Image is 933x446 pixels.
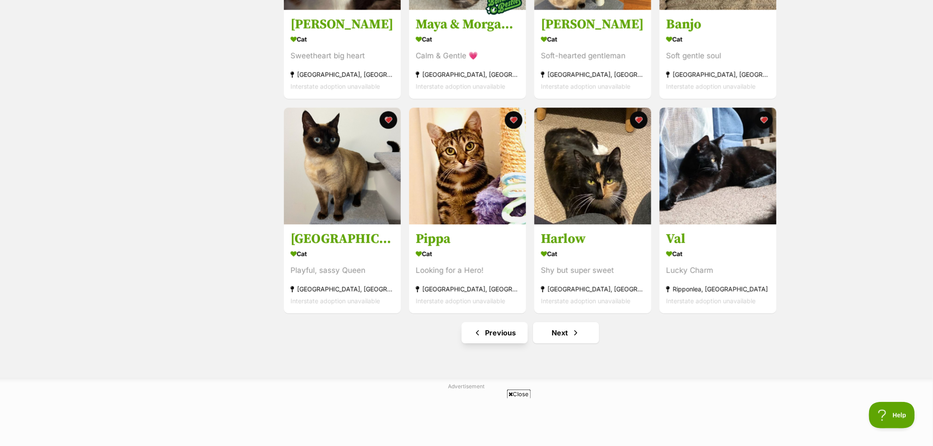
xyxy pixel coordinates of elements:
[666,33,770,46] div: Cat
[666,283,770,295] div: Ripponlea, [GEOGRAPHIC_DATA]
[541,33,645,46] div: Cat
[409,10,526,99] a: Maya & Morgan🌻🌼 Cat Calm & Gentle 💗 [GEOGRAPHIC_DATA], [GEOGRAPHIC_DATA] Interstate adoption unav...
[416,16,519,33] h3: Maya & Morgan🌻🌼
[666,264,770,276] div: Lucky Charm
[284,224,401,313] a: [GEOGRAPHIC_DATA] Cat Playful, sassy Queen [GEOGRAPHIC_DATA], [GEOGRAPHIC_DATA] Interstate adopti...
[416,33,519,46] div: Cat
[630,111,648,129] button: favourite
[291,50,394,62] div: Sweetheart big heart
[541,247,645,260] div: Cat
[291,33,394,46] div: Cat
[666,297,756,305] span: Interstate adoption unavailable
[507,390,531,398] span: Close
[660,108,776,224] img: Val
[541,83,631,90] span: Interstate adoption unavailable
[541,230,645,247] h3: Harlow
[666,16,770,33] h3: Banjo
[541,50,645,62] div: Soft-hearted gentleman
[534,108,651,224] img: Harlow
[416,264,519,276] div: Looking for a Hero!
[416,69,519,81] div: [GEOGRAPHIC_DATA], [GEOGRAPHIC_DATA]
[416,50,519,62] div: Calm & Gentle 💗
[541,264,645,276] div: Shy but super sweet
[666,69,770,81] div: [GEOGRAPHIC_DATA], [GEOGRAPHIC_DATA]
[666,230,770,247] h3: Val
[283,322,777,343] nav: Pagination
[666,247,770,260] div: Cat
[380,111,397,129] button: favourite
[291,297,380,305] span: Interstate adoption unavailable
[755,111,773,129] button: favourite
[291,264,394,276] div: Playful, sassy Queen
[541,283,645,295] div: [GEOGRAPHIC_DATA], [GEOGRAPHIC_DATA]
[306,402,627,442] iframe: Advertisement
[291,230,394,247] h3: [GEOGRAPHIC_DATA]
[284,10,401,99] a: [PERSON_NAME] Cat Sweetheart big heart [GEOGRAPHIC_DATA], [GEOGRAPHIC_DATA] Interstate adoption u...
[660,10,776,99] a: Banjo Cat Soft gentle soul [GEOGRAPHIC_DATA], [GEOGRAPHIC_DATA] Interstate adoption unavailable f...
[869,402,915,428] iframe: Help Scout Beacon - Open
[291,83,380,90] span: Interstate adoption unavailable
[533,322,599,343] a: Next page
[505,111,522,129] button: favourite
[660,224,776,313] a: Val Cat Lucky Charm Ripponlea, [GEOGRAPHIC_DATA] Interstate adoption unavailable favourite
[284,108,401,224] img: Egypt
[416,297,505,305] span: Interstate adoption unavailable
[416,230,519,247] h3: Pippa
[541,16,645,33] h3: [PERSON_NAME]
[534,224,651,313] a: Harlow Cat Shy but super sweet [GEOGRAPHIC_DATA], [GEOGRAPHIC_DATA] Interstate adoption unavailab...
[409,108,526,224] img: Pippa
[462,322,528,343] a: Previous page
[291,16,394,33] h3: [PERSON_NAME]
[409,224,526,313] a: Pippa Cat Looking for a Hero! [GEOGRAPHIC_DATA], [GEOGRAPHIC_DATA] Interstate adoption unavailabl...
[291,283,394,295] div: [GEOGRAPHIC_DATA], [GEOGRAPHIC_DATA]
[541,297,631,305] span: Interstate adoption unavailable
[541,69,645,81] div: [GEOGRAPHIC_DATA], [GEOGRAPHIC_DATA]
[416,83,505,90] span: Interstate adoption unavailable
[416,247,519,260] div: Cat
[416,283,519,295] div: [GEOGRAPHIC_DATA], [GEOGRAPHIC_DATA]
[666,50,770,62] div: Soft gentle soul
[666,83,756,90] span: Interstate adoption unavailable
[291,247,394,260] div: Cat
[291,69,394,81] div: [GEOGRAPHIC_DATA], [GEOGRAPHIC_DATA]
[534,10,651,99] a: [PERSON_NAME] Cat Soft-hearted gentleman [GEOGRAPHIC_DATA], [GEOGRAPHIC_DATA] Interstate adoption...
